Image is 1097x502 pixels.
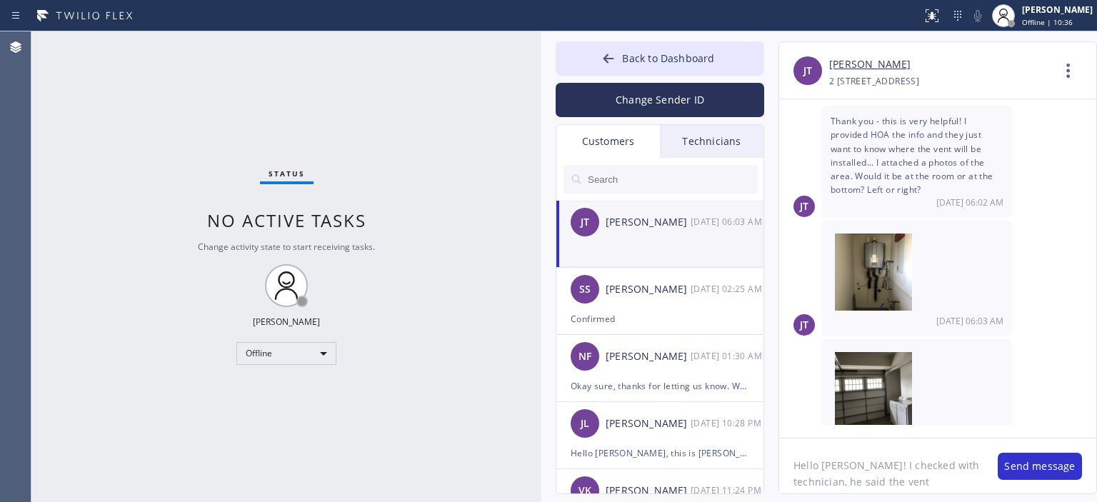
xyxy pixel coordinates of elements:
[691,482,765,498] div: 09/12/2025 9:24 AM
[829,73,919,89] div: 2 [STREET_ADDRESS]
[800,199,808,215] span: JT
[936,315,1003,327] span: [DATE] 06:03 AM
[571,311,749,327] div: Confirmed
[660,125,763,158] div: Technicians
[1022,17,1073,27] span: Offline | 10:36
[779,438,983,493] textarea: Hello [PERSON_NAME]! I checked with technician, he said the vent
[998,453,1082,480] button: Send message
[581,214,589,231] span: JT
[578,483,591,499] span: VK
[835,352,921,429] img: ME2bb87d7616c8d5898f056a4354582645
[586,165,758,194] input: Search
[803,63,812,79] span: JT
[571,378,749,394] div: Okay sure, thanks for letting us know. We'll be here to help.
[822,106,1012,217] div: 09/17/2025 9:02 AM
[831,115,993,196] span: Thank you - this is very helpful! I provided HOA the info and they just want to know where the ve...
[581,416,589,432] span: JL
[691,214,765,230] div: 09/17/2025 9:03 AM
[691,281,765,297] div: 09/16/2025 9:25 AM
[936,196,1003,209] span: [DATE] 06:02 AM
[606,281,691,298] div: [PERSON_NAME]
[691,348,765,364] div: 09/16/2025 9:30 AM
[556,83,764,117] button: Change Sender ID
[207,209,366,232] span: No active tasks
[606,416,691,432] div: [PERSON_NAME]
[198,241,375,253] span: Change activity state to start receiving tasks.
[556,125,660,158] div: Customers
[691,415,765,431] div: 09/15/2025 9:28 AM
[800,317,808,333] span: JT
[269,169,305,179] span: Status
[236,342,336,365] div: Offline
[835,234,912,319] img: ME5110b7154260a84aee218d71346cbb2d
[578,348,591,365] span: NF
[606,348,691,365] div: [PERSON_NAME]
[571,445,749,461] div: Hello [PERSON_NAME], this is [PERSON_NAME] from Air Ducts Cleaning. We wanted to confirm your app...
[579,281,591,298] span: SS
[556,41,764,76] button: Back to Dashboard
[606,483,691,499] div: [PERSON_NAME]
[253,316,320,328] div: [PERSON_NAME]
[822,339,1012,454] div: 09/17/2025 9:03 AM
[606,214,691,231] div: [PERSON_NAME]
[622,51,714,65] span: Back to Dashboard
[968,6,988,26] button: Mute
[829,56,911,73] a: [PERSON_NAME]
[1022,4,1093,16] div: [PERSON_NAME]
[822,221,1012,336] div: 09/17/2025 9:03 AM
